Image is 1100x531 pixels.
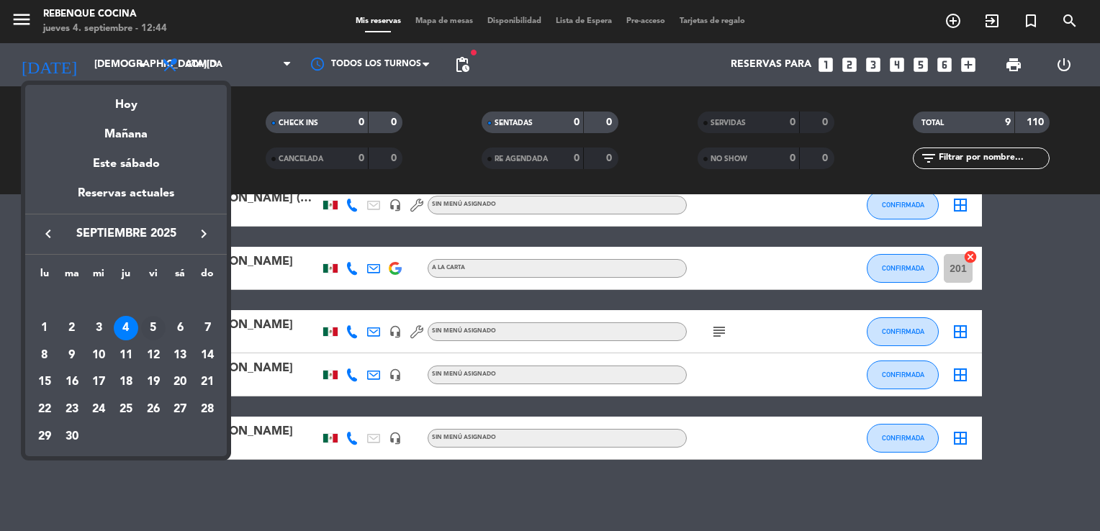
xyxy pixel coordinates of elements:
div: 7 [195,316,220,340]
div: 25 [114,397,138,422]
td: 9 de septiembre de 2025 [58,342,86,369]
div: 9 [60,343,84,368]
td: 16 de septiembre de 2025 [58,368,86,396]
div: 17 [86,370,111,394]
div: 4 [114,316,138,340]
div: 30 [60,425,84,449]
td: 6 de septiembre de 2025 [167,314,194,342]
div: 23 [60,397,84,422]
div: 8 [32,343,57,368]
div: 14 [195,343,220,368]
div: 26 [141,397,166,422]
div: 11 [114,343,138,368]
th: domingo [194,265,221,288]
td: 3 de septiembre de 2025 [85,314,112,342]
div: 20 [168,370,192,394]
td: 14 de septiembre de 2025 [194,342,221,369]
div: 16 [60,370,84,394]
td: 21 de septiembre de 2025 [194,368,221,396]
td: 18 de septiembre de 2025 [112,368,140,396]
div: Reservas actuales [25,184,227,214]
div: 12 [141,343,166,368]
td: 11 de septiembre de 2025 [112,342,140,369]
div: 21 [195,370,220,394]
th: martes [58,265,86,288]
td: 7 de septiembre de 2025 [194,314,221,342]
div: 29 [32,425,57,449]
button: keyboard_arrow_left [35,224,61,243]
td: 24 de septiembre de 2025 [85,396,112,423]
div: Mañana [25,114,227,144]
button: keyboard_arrow_right [191,224,217,243]
td: 4 de septiembre de 2025 [112,314,140,342]
td: 22 de septiembre de 2025 [31,396,58,423]
th: viernes [140,265,167,288]
div: 13 [168,343,192,368]
i: keyboard_arrow_right [195,225,212,242]
span: septiembre 2025 [61,224,191,243]
div: 15 [32,370,57,394]
th: sábado [167,265,194,288]
td: 20 de septiembre de 2025 [167,368,194,396]
div: 10 [86,343,111,368]
td: 13 de septiembre de 2025 [167,342,194,369]
td: 15 de septiembre de 2025 [31,368,58,396]
td: 19 de septiembre de 2025 [140,368,167,396]
td: 8 de septiembre de 2025 [31,342,58,369]
div: 3 [86,316,111,340]
td: 30 de septiembre de 2025 [58,423,86,450]
td: SEP. [31,287,221,314]
td: 10 de septiembre de 2025 [85,342,112,369]
th: jueves [112,265,140,288]
div: 6 [168,316,192,340]
td: 26 de septiembre de 2025 [140,396,167,423]
td: 1 de septiembre de 2025 [31,314,58,342]
td: 23 de septiembre de 2025 [58,396,86,423]
div: Hoy [25,85,227,114]
td: 2 de septiembre de 2025 [58,314,86,342]
div: 5 [141,316,166,340]
div: 18 [114,370,138,394]
div: 27 [168,397,192,422]
td: 28 de septiembre de 2025 [194,396,221,423]
div: 2 [60,316,84,340]
div: 28 [195,397,220,422]
td: 27 de septiembre de 2025 [167,396,194,423]
td: 5 de septiembre de 2025 [140,314,167,342]
td: 25 de septiembre de 2025 [112,396,140,423]
td: 17 de septiembre de 2025 [85,368,112,396]
i: keyboard_arrow_left [40,225,57,242]
td: 29 de septiembre de 2025 [31,423,58,450]
th: miércoles [85,265,112,288]
td: 12 de septiembre de 2025 [140,342,167,369]
div: 1 [32,316,57,340]
div: 22 [32,397,57,422]
th: lunes [31,265,58,288]
div: 24 [86,397,111,422]
div: Este sábado [25,144,227,184]
div: 19 [141,370,166,394]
